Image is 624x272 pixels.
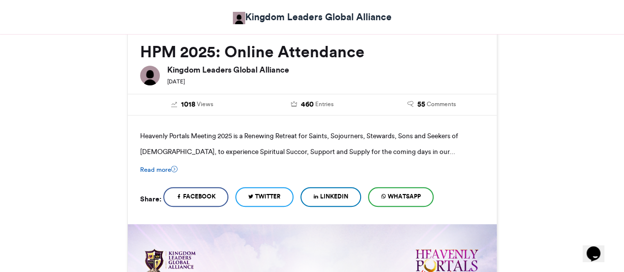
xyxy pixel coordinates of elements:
[300,99,313,110] span: 460
[417,99,425,110] span: 55
[233,10,392,24] a: Kingdom Leaders Global Alliance
[163,187,228,207] a: Facebook
[140,193,161,205] h5: Share:
[259,99,365,110] a: 460 Entries
[255,192,281,201] span: Twitter
[167,78,185,85] small: [DATE]
[320,192,348,201] span: LinkedIn
[368,187,434,207] a: WhatsApp
[167,66,484,74] h6: Kingdom Leaders Global Alliance
[388,192,421,201] span: WhatsApp
[140,128,484,159] p: Heavenly Portals Meeting 2025 is a Renewing Retreat for Saints, Sojourners, Stewards, Sons and Se...
[197,100,213,109] span: Views
[300,187,361,207] a: LinkedIn
[379,99,484,110] a: 55 Comments
[183,192,216,201] span: Facebook
[315,100,333,109] span: Entries
[235,187,294,207] a: Twitter
[181,99,195,110] span: 1018
[233,12,245,24] img: Kingdom Leaders Global Alliance
[140,165,178,174] a: Read more
[427,100,456,109] span: Comments
[140,99,245,110] a: 1018 Views
[583,233,614,262] iframe: chat widget
[140,66,160,85] img: Kingdom Leaders Global Alliance
[140,43,484,61] h2: HPM 2025: Online Attendance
